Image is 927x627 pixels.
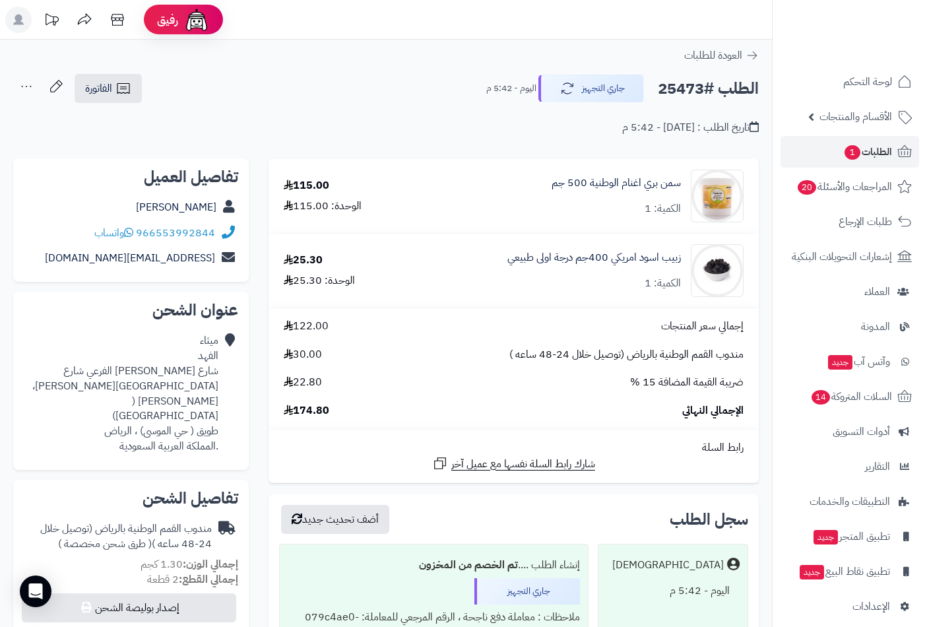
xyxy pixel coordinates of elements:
[141,556,238,572] small: 1.30 كجم
[810,387,892,406] span: السلات المتروكة
[837,34,914,61] img: logo-2.png
[852,597,890,616] span: الإعدادات
[781,241,919,273] a: إشعارات التحويلات البنكية
[75,74,142,103] a: الفاتورة
[792,247,892,266] span: إشعارات التحويلات البنكية
[684,48,742,63] span: العودة للطلبات
[800,565,824,579] span: جديد
[507,250,681,265] a: زبيب اسود امريكي 400جم درجة اولى طبيعي
[814,530,838,544] span: جديد
[781,591,919,622] a: الإعدادات
[24,169,238,185] h2: تفاصيل العميل
[781,66,919,98] a: لوحة التحكم
[281,505,389,534] button: أضف تحديث جديد
[284,178,329,193] div: 115.00
[781,451,919,482] a: التقارير
[451,457,595,472] span: شارك رابط السلة نفسها مع عميل آخر
[810,492,890,511] span: التطبيقات والخدمات
[284,347,322,362] span: 30.00
[147,572,238,587] small: 2 قطعة
[474,578,580,605] div: جاري التجهيز
[486,82,536,95] small: اليوم - 5:42 م
[432,455,595,472] a: شارك رابط السلة نفسها مع عميل آخر
[781,556,919,587] a: تطبيق نقاط البيعجديد
[865,457,890,476] span: التقارير
[781,486,919,517] a: التطبيقات والخدمات
[622,120,759,135] div: تاريخ الطلب : [DATE] - 5:42 م
[661,319,744,334] span: إجمالي سعر المنتجات
[827,352,890,371] span: وآتس آب
[183,556,238,572] strong: إجمالي الوزن:
[781,381,919,412] a: السلات المتروكة14
[284,403,329,418] span: 174.80
[839,213,892,231] span: طلبات الإرجاع
[288,552,580,578] div: إنشاء الطلب ....
[819,108,892,126] span: الأقسام والمنتجات
[864,282,890,301] span: العملاء
[136,225,215,241] a: 966553992844
[781,416,919,447] a: أدوات التسويق
[781,311,919,343] a: المدونة
[796,178,892,196] span: المراجعات والأسئلة
[284,253,323,268] div: 25.30
[538,75,644,102] button: جاري التجهيز
[284,375,322,390] span: 22.80
[781,346,919,378] a: وآتس آبجديد
[85,81,112,96] span: الفاتورة
[691,170,743,222] img: 1714235176-6281062510742-90x90.jpg
[24,333,218,454] div: ميثاء الفهد شارع [PERSON_NAME] الفرعي شارع [GEOGRAPHIC_DATA][PERSON_NAME]، [PERSON_NAME] ( [GEOGR...
[22,593,236,622] button: إصدار بوليصة الشحن
[812,390,830,405] span: 14
[781,521,919,552] a: تطبيق المتجرجديد
[183,7,210,33] img: ai-face.png
[833,422,890,441] span: أدوات التسويق
[670,511,748,527] h3: سجل الطلب
[861,317,890,336] span: المدونة
[24,490,238,506] h2: تفاصيل الشحن
[781,136,919,168] a: الطلبات1
[419,557,518,573] b: تم الخصم من المخزون
[781,206,919,238] a: طلبات الإرجاع
[136,199,216,215] a: [PERSON_NAME]
[274,440,753,455] div: رابط السلة
[606,578,740,604] div: اليوم - 5:42 م
[24,302,238,318] h2: عنوان الشحن
[284,319,329,334] span: 122.00
[509,347,744,362] span: مندوب القمم الوطنية بالرياض (توصيل خلال 24-48 ساعه )
[828,355,852,370] span: جديد
[58,536,152,552] span: ( طرق شحن مخصصة )
[157,12,178,28] span: رفيق
[179,572,238,587] strong: إجمالي القطع:
[645,201,681,216] div: الكمية: 1
[35,7,68,36] a: تحديثات المنصة
[94,225,133,241] a: واتساب
[845,145,860,160] span: 1
[630,375,744,390] span: ضريبة القيمة المضافة 15 %
[20,576,51,607] div: Open Intercom Messenger
[843,73,892,91] span: لوحة التحكم
[284,199,362,214] div: الوحدة: 115.00
[691,244,743,297] img: 1688856650-%D9%81%D9%88%D8%A7%D8%A6%D8%AF%20%D8%A7%D9%84%D8%B2%D8%A8%D9%8A%D8%A8%20%D8%A7%D9%84%D...
[682,403,744,418] span: الإجمالي النهائي
[798,562,890,581] span: تطبيق نقاط البيع
[781,171,919,203] a: المراجعات والأسئلة20
[45,250,215,266] a: [EMAIL_ADDRESS][DOMAIN_NAME]
[284,273,355,288] div: الوحدة: 25.30
[658,75,759,102] h2: الطلب #25473
[612,558,724,573] div: [DEMOGRAPHIC_DATA]
[24,521,212,552] div: مندوب القمم الوطنية بالرياض (توصيل خلال 24-48 ساعه )
[812,527,890,546] span: تطبيق المتجر
[781,276,919,308] a: العملاء
[684,48,759,63] a: العودة للطلبات
[843,143,892,161] span: الطلبات
[645,276,681,291] div: الكمية: 1
[552,176,681,191] a: سمن بري اغنام الوطنية 500 جم
[798,180,816,195] span: 20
